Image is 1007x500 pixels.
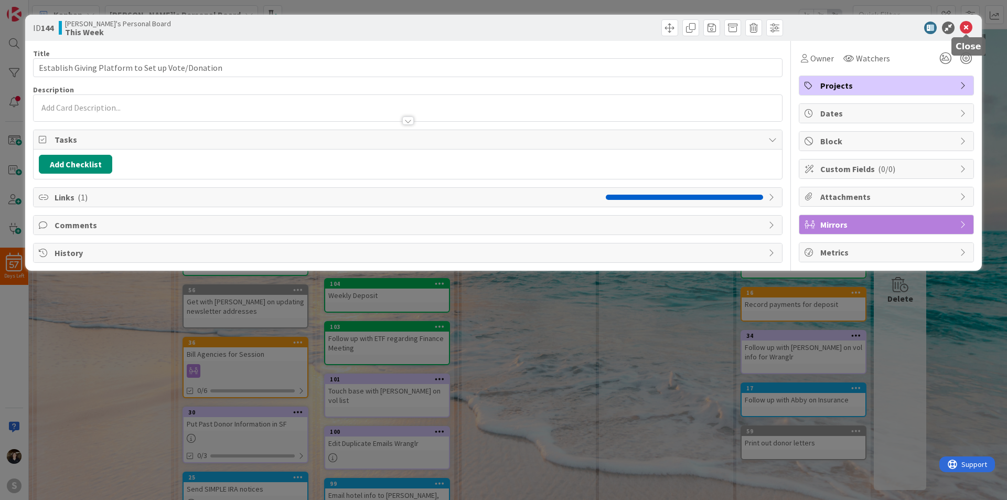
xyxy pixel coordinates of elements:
[820,135,955,147] span: Block
[55,191,601,204] span: Links
[878,164,895,174] span: ( 0/0 )
[22,2,48,14] span: Support
[78,192,88,203] span: ( 1 )
[33,49,50,58] label: Title
[55,247,763,259] span: History
[39,155,112,174] button: Add Checklist
[820,218,955,231] span: Mirrors
[956,41,981,51] h5: Close
[65,28,171,36] b: This Week
[41,23,53,33] b: 144
[55,219,763,231] span: Comments
[33,85,74,94] span: Description
[820,246,955,259] span: Metrics
[820,79,955,92] span: Projects
[810,52,834,65] span: Owner
[820,107,955,120] span: Dates
[55,133,763,146] span: Tasks
[856,52,890,65] span: Watchers
[820,163,955,175] span: Custom Fields
[33,22,53,34] span: ID
[65,19,171,28] span: [PERSON_NAME]'s Personal Board
[820,190,955,203] span: Attachments
[33,58,783,77] input: type card name here...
